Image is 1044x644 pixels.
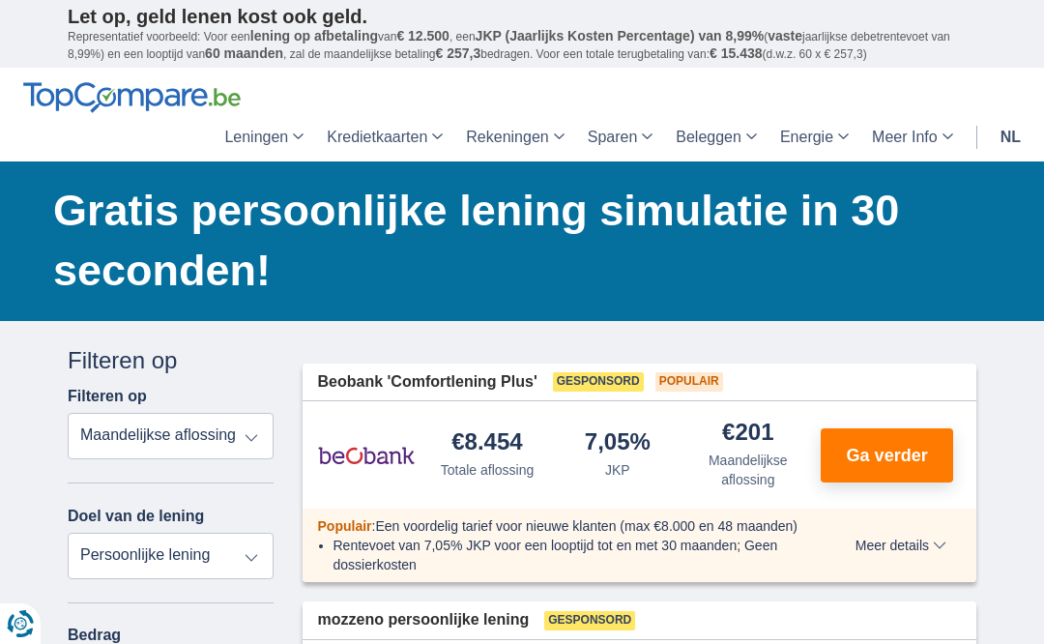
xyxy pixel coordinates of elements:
[768,28,802,44] span: vaste
[847,447,928,464] span: Ga verder
[855,539,946,552] span: Meer details
[454,113,575,161] a: Rekeningen
[213,113,315,161] a: Leningen
[318,518,372,534] span: Populair
[303,516,829,536] div: :
[664,113,768,161] a: Beleggen
[68,5,976,28] p: Let op, geld lenen kost ook geld.
[710,45,763,61] span: € 15.438
[585,430,651,456] div: 7,05%
[205,45,283,61] span: 60 maanden
[722,421,773,447] div: €201
[396,28,449,44] span: € 12.500
[68,508,204,525] label: Doel van de lening
[821,428,953,483] button: Ga verder
[768,113,860,161] a: Energie
[841,538,961,553] button: Meer details
[576,113,665,161] a: Sparen
[318,371,537,394] span: Beobank 'Comfortlening Plus'
[605,460,630,480] div: JKP
[655,372,723,392] span: Populair
[375,518,797,534] span: Een voordelig tarief voor nieuwe klanten (max €8.000 en 48 maanden)
[68,28,976,63] p: Representatief voorbeeld: Voor een van , een ( jaarlijkse debetrentevoet van 8,99%) en een loopti...
[68,627,274,644] label: Bedrag
[68,344,274,377] div: Filteren op
[250,28,378,44] span: lening op afbetaling
[544,611,635,630] span: Gesponsord
[315,113,454,161] a: Kredietkaarten
[23,82,241,113] img: TopCompare
[553,372,644,392] span: Gesponsord
[989,113,1032,161] a: nl
[68,388,147,405] label: Filteren op
[333,536,814,574] li: Rentevoet van 7,05% JKP voor een looptijd tot en met 30 maanden; Geen dossierkosten
[53,181,976,301] h1: Gratis persoonlijke lening simulatie in 30 seconden!
[318,609,530,631] span: mozzeno persoonlijke lening
[441,460,535,480] div: Totale aflossing
[318,431,415,480] img: product.pl.alt Beobank
[476,28,765,44] span: JKP (Jaarlijks Kosten Percentage) van 8,99%
[451,430,522,456] div: €8.454
[435,45,480,61] span: € 257,3
[690,451,805,489] div: Maandelijkse aflossing
[860,113,965,161] a: Meer Info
